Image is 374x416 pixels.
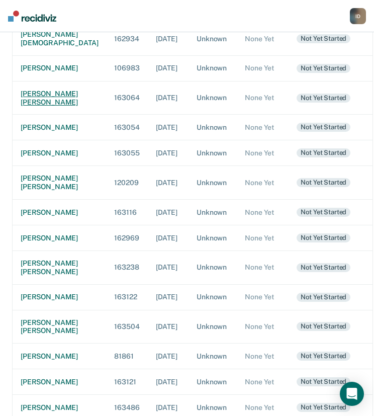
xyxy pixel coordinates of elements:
div: Not yet started [297,377,350,386]
div: None Yet [245,352,280,361]
div: None Yet [245,179,280,187]
div: None Yet [245,293,280,301]
td: Unknown [189,284,237,310]
td: [DATE] [148,140,189,166]
div: Not yet started [297,64,350,73]
div: Not yet started [297,403,350,412]
div: None Yet [245,149,280,157]
td: 163055 [106,140,147,166]
div: [PERSON_NAME][DEMOGRAPHIC_DATA] [21,30,98,47]
div: None Yet [245,64,280,72]
button: ID [350,8,366,24]
td: Unknown [189,251,237,284]
td: 163064 [106,81,147,115]
div: Not yet started [297,233,350,242]
td: 163116 [106,199,147,225]
td: [DATE] [148,251,189,284]
td: [DATE] [148,225,189,251]
td: Unknown [189,115,237,140]
div: [PERSON_NAME] [PERSON_NAME] [21,90,98,107]
div: Open Intercom Messenger [340,382,364,406]
td: 163121 [106,369,147,395]
div: None Yet [245,94,280,102]
td: 163238 [106,251,147,284]
div: None Yet [245,35,280,43]
td: [DATE] [148,369,189,395]
td: [DATE] [148,310,189,344]
td: Unknown [189,344,237,369]
td: 163504 [106,310,147,344]
div: Not yet started [297,94,350,103]
div: Not yet started [297,263,350,272]
div: [PERSON_NAME] [21,64,98,72]
td: [DATE] [148,199,189,225]
td: [DATE] [148,166,189,200]
div: [PERSON_NAME] [21,123,98,132]
div: None Yet [245,322,280,331]
div: Not yet started [297,293,350,302]
td: [DATE] [148,284,189,310]
td: 162934 [106,22,147,56]
div: [PERSON_NAME] [PERSON_NAME] [21,318,98,336]
div: [PERSON_NAME] [21,208,98,217]
td: 106983 [106,55,147,81]
div: None Yet [245,208,280,217]
td: Unknown [189,55,237,81]
div: Not yet started [297,34,350,43]
div: [PERSON_NAME] [21,149,98,157]
div: [PERSON_NAME] [21,378,98,386]
div: Not yet started [297,148,350,157]
td: Unknown [189,369,237,395]
td: Unknown [189,225,237,251]
div: Not yet started [297,322,350,331]
td: Unknown [189,81,237,115]
td: [DATE] [148,115,189,140]
td: 120209 [106,166,147,200]
div: Not yet started [297,178,350,187]
td: [DATE] [148,81,189,115]
div: None Yet [245,123,280,132]
div: Not yet started [297,208,350,217]
td: Unknown [189,310,237,344]
div: [PERSON_NAME] [PERSON_NAME] [21,174,98,191]
div: None Yet [245,403,280,412]
td: [DATE] [148,344,189,369]
div: Not yet started [297,352,350,361]
div: [PERSON_NAME] [21,352,98,361]
td: 81861 [106,344,147,369]
div: [PERSON_NAME] [21,234,98,242]
div: None Yet [245,234,280,242]
td: [DATE] [148,22,189,56]
td: Unknown [189,199,237,225]
td: Unknown [189,166,237,200]
img: Recidiviz [8,11,56,22]
td: 162969 [106,225,147,251]
td: Unknown [189,140,237,166]
td: 163054 [106,115,147,140]
td: 163122 [106,284,147,310]
div: [PERSON_NAME] [PERSON_NAME] [21,259,98,276]
td: Unknown [189,22,237,56]
div: Not yet started [297,123,350,132]
td: [DATE] [148,55,189,81]
div: I D [350,8,366,24]
div: None Yet [245,263,280,272]
div: [PERSON_NAME] [21,293,98,301]
div: None Yet [245,378,280,386]
div: [PERSON_NAME] [21,403,98,412]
